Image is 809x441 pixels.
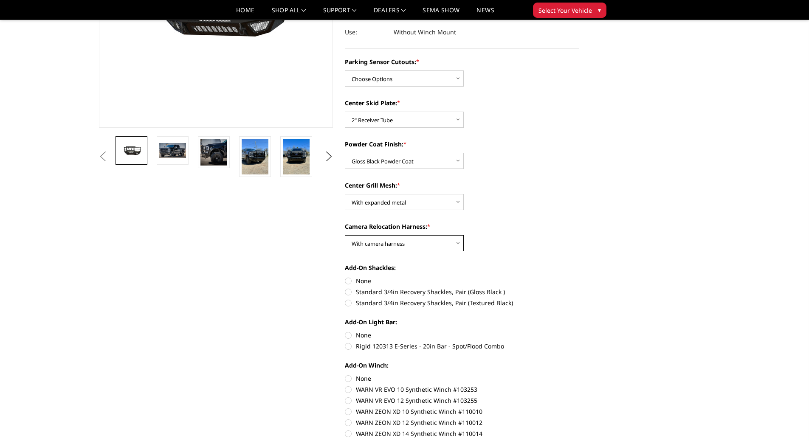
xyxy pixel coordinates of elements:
[345,276,579,285] label: None
[394,25,456,40] dd: Without Winch Mount
[97,150,110,163] button: Previous
[345,385,579,394] label: WARN VR EVO 10 Synthetic Winch #103253
[374,7,406,20] a: Dealers
[322,150,335,163] button: Next
[345,361,579,370] label: Add-On Winch:
[272,7,306,20] a: shop all
[345,222,579,231] label: Camera Relocation Harness:
[345,374,579,383] label: None
[345,25,387,40] dt: Use:
[236,7,254,20] a: Home
[242,139,268,174] img: 2023-2025 Ford F250-350 - T2 Series - Extreme Front Bumper (receiver or winch)
[423,7,459,20] a: SEMA Show
[767,400,809,441] iframe: Chat Widget
[476,7,494,20] a: News
[533,3,606,18] button: Select Your Vehicle
[345,342,579,351] label: Rigid 120313 E-Series - 20in Bar - Spot/Flood Combo
[200,139,227,166] img: 2023-2025 Ford F250-350 - T2 Series - Extreme Front Bumper (receiver or winch)
[345,396,579,405] label: WARN VR EVO 12 Synthetic Winch #103255
[118,143,145,158] img: 2023-2025 Ford F250-350 - T2 Series - Extreme Front Bumper (receiver or winch)
[345,140,579,149] label: Powder Coat Finish:
[345,331,579,340] label: None
[345,407,579,416] label: WARN ZEON XD 10 Synthetic Winch #110010
[345,287,579,296] label: Standard 3/4in Recovery Shackles, Pair (Gloss Black )
[345,298,579,307] label: Standard 3/4in Recovery Shackles, Pair (Textured Black)
[345,181,579,190] label: Center Grill Mesh:
[345,418,579,427] label: WARN ZEON XD 12 Synthetic Winch #110012
[283,139,310,174] img: 2023-2025 Ford F250-350 - T2 Series - Extreme Front Bumper (receiver or winch)
[345,98,579,107] label: Center Skid Plate:
[159,143,186,157] img: 2023-2025 Ford F250-350 - T2 Series - Extreme Front Bumper (receiver or winch)
[345,57,579,66] label: Parking Sensor Cutouts:
[345,317,579,326] label: Add-On Light Bar:
[538,6,592,15] span: Select Your Vehicle
[598,6,601,14] span: ▾
[345,263,579,272] label: Add-On Shackles:
[323,7,357,20] a: Support
[345,429,579,438] label: WARN ZEON XD 14 Synthetic Winch #110014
